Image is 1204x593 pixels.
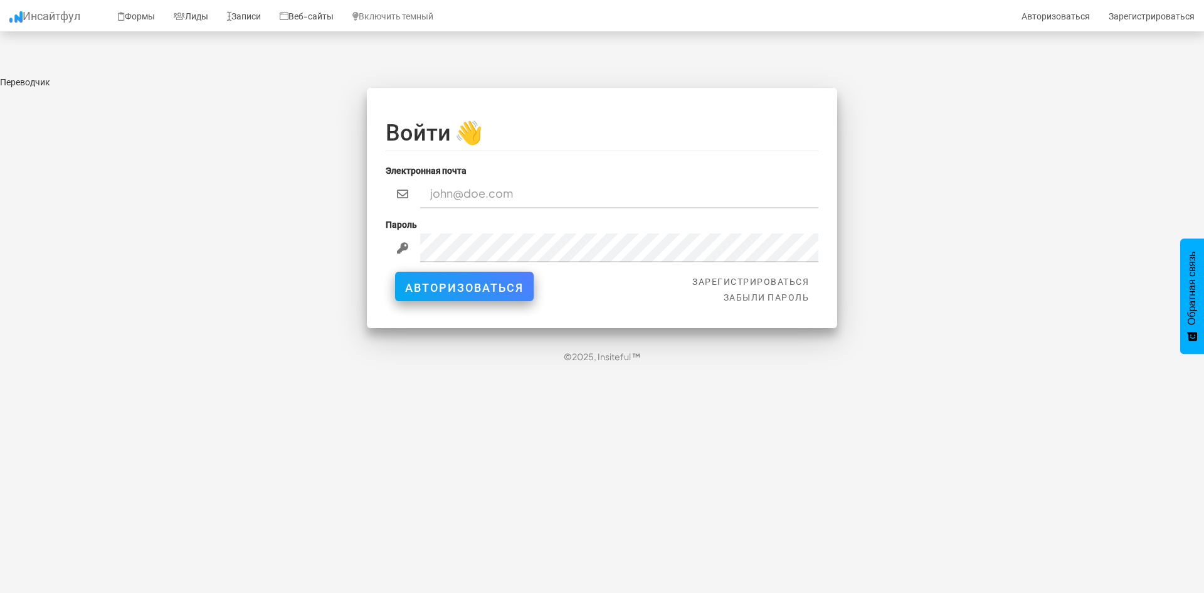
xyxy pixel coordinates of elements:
font: Лиды [185,10,208,21]
font: Войти 👋 [386,117,483,146]
font: Обратная связь [1186,252,1197,326]
font: Включить темный [359,10,433,21]
font: Авторизоваться [405,280,524,294]
button: Обратная связь - Показать опрос [1180,239,1204,355]
button: Авторизоваться [395,272,534,301]
font: Пароль [386,218,417,230]
font: © [564,351,572,362]
font: Веб-сайты [288,10,334,21]
font: Электронная почта [386,164,467,176]
font: Формы [125,10,155,21]
input: john@doe.com [420,179,819,208]
font: Инсайтфул [23,8,80,23]
font: Авторизоваться [1022,10,1090,21]
a: Забыли пароль [724,291,810,302]
a: Зарегистрироваться [692,275,809,287]
font: 2025, Insiteful ™ [572,351,640,362]
font: Записи [231,10,261,21]
img: icon.png [9,11,23,23]
font: Зарегистрироваться [1109,10,1195,21]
